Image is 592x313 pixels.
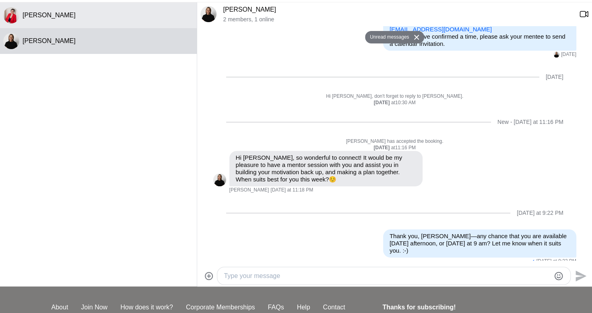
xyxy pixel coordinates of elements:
[23,12,76,19] span: [PERSON_NAME]
[497,119,563,126] div: New - [DATE] at 11:16 PM
[3,33,19,49] img: C
[213,145,576,151] div: at 11:16 PM
[536,258,576,265] time: 2025-08-26T11:22:24.362Z
[553,51,559,58] div: Cara Gleeson
[200,6,217,22] div: Cara Gleeson
[374,100,391,105] strong: [DATE]
[316,303,351,312] a: Contact
[546,74,563,80] div: [DATE]
[223,16,573,23] p: 2 members , 1 online
[270,187,313,194] time: 2025-08-23T13:18:52.729Z
[200,6,217,22] img: C
[561,51,576,58] time: 2025-08-13T11:28:40.017Z
[261,303,290,312] a: FAQs
[179,303,262,312] a: Corporate Memberships
[329,176,336,183] span: ☺️
[213,173,226,186] div: Cara Gleeson
[224,271,550,281] textarea: Type your message
[45,303,75,312] a: About
[3,33,19,49] div: Cara Gleeson
[373,145,391,150] strong: [DATE]
[554,271,563,281] button: Emoji picker
[213,173,226,186] img: C
[23,37,76,44] span: [PERSON_NAME]
[3,7,19,23] img: K
[290,303,316,312] a: Help
[213,100,576,106] div: at 10:30 AM
[382,303,536,312] h4: Thanks for subscribing!
[365,31,411,44] button: Unread messages
[390,233,570,254] p: Thank you, [PERSON_NAME]—any chance that you are available [DATE] afternoon, or [DATE] at 9 am? L...
[517,210,563,216] div: [DATE] at 9:22 PM
[390,26,492,33] a: [EMAIL_ADDRESS][DOMAIN_NAME]
[390,33,570,47] p: Once you have confirmed a time, please ask your mentee to send a calendar invitation.
[213,93,576,100] p: Hi [PERSON_NAME], don't forget to reply to [PERSON_NAME].
[236,154,416,183] p: Hi [PERSON_NAME], so wonderful to connect! It would be my pleasure to have a mentor session with ...
[223,6,276,13] a: [PERSON_NAME]
[213,138,576,145] p: [PERSON_NAME] has accepted the booking.
[74,303,114,312] a: Join Now
[553,51,559,58] img: C
[229,187,269,194] span: [PERSON_NAME]
[571,267,589,285] button: Send
[114,303,179,312] a: How does it work?
[3,7,19,23] div: Kat Milner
